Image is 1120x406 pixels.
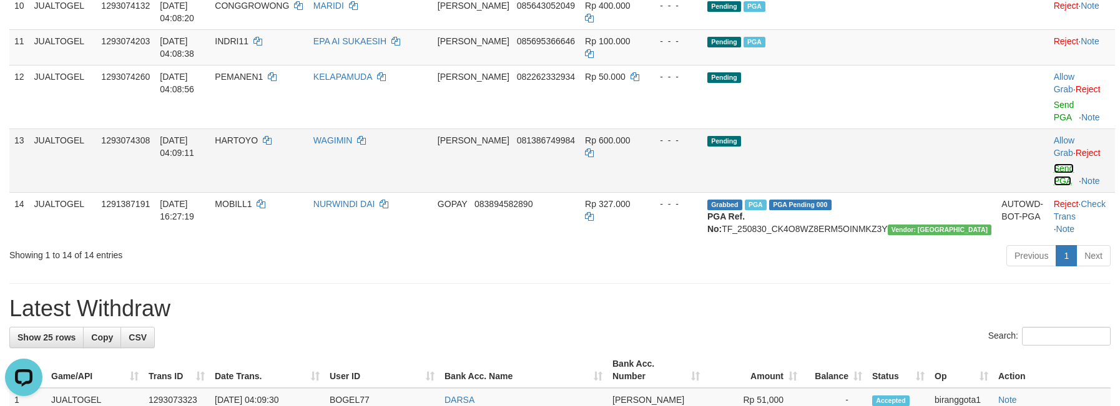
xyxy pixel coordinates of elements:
span: Pending [707,37,741,47]
div: - - - [650,35,697,47]
span: · [1054,72,1076,94]
span: GOPAY [438,199,467,209]
td: JUALTOGEL [29,192,97,240]
a: Show 25 rows [9,327,84,348]
a: Send PGA [1054,163,1074,186]
span: Accepted [872,395,910,406]
td: JUALTOGEL [29,65,97,128]
a: Reject [1054,199,1079,209]
span: [PERSON_NAME] [438,36,509,46]
a: Copy [83,327,121,348]
span: Copy 081386749984 to clipboard [517,135,575,145]
span: [DATE] 04:08:56 [160,72,194,94]
td: JUALTOGEL [29,128,97,192]
span: Marked by biranggota1 [745,200,767,210]
span: Pending [707,136,741,147]
span: INDRI11 [215,36,248,46]
a: NURWINDI DAI [313,199,375,209]
a: Reject [1076,84,1101,94]
a: WAGIMIN [313,135,352,145]
a: Note [1081,112,1100,122]
a: 1 [1056,245,1077,266]
a: Allow Grab [1054,72,1074,94]
span: MOBILL1 [215,199,252,209]
td: 14 [9,192,29,240]
a: Check Trans [1054,199,1106,221]
a: Reject [1054,1,1079,11]
td: · [1049,128,1115,192]
span: Pending [707,1,741,12]
a: MARIDI [313,1,344,11]
span: Copy 085643052049 to clipboard [517,1,575,11]
span: 1293074308 [101,135,150,145]
a: Reject [1076,148,1101,158]
div: - - - [650,134,697,147]
td: · · [1049,192,1115,240]
span: HARTOYO [215,135,258,145]
span: Vendor URL: https://checkout4.1velocity.biz [888,225,992,235]
span: [DATE] 04:08:38 [160,36,194,59]
span: Rp 327.000 [585,199,630,209]
button: Open LiveChat chat widget [5,5,42,42]
span: PGA [744,1,765,12]
h1: Latest Withdraw [9,296,1111,321]
a: Next [1076,245,1111,266]
td: · [1049,29,1115,65]
span: · [1054,135,1076,158]
th: Bank Acc. Name: activate to sort column ascending [440,352,607,388]
td: JUALTOGEL [29,29,97,65]
th: User ID: activate to sort column ascending [325,352,440,388]
a: CSV [120,327,155,348]
th: Balance: activate to sort column ascending [802,352,867,388]
span: 1293074203 [101,36,150,46]
a: Send PGA [1054,100,1074,122]
a: DARSA [445,395,474,405]
span: 1293074260 [101,72,150,82]
th: Trans ID: activate to sort column ascending [144,352,210,388]
th: ID: activate to sort column descending [9,352,46,388]
span: 1293074132 [101,1,150,11]
span: Copy 082262332934 to clipboard [517,72,575,82]
span: 1291387191 [101,199,150,209]
th: Amount: activate to sort column ascending [705,352,802,388]
td: 12 [9,65,29,128]
div: - - - [650,198,697,210]
a: Note [1081,176,1100,186]
label: Search: [988,327,1111,346]
a: Reject [1054,36,1079,46]
span: [DATE] 04:08:20 [160,1,194,23]
span: PGA [744,37,765,47]
span: [PERSON_NAME] [438,1,509,11]
span: [PERSON_NAME] [438,135,509,145]
span: Copy 085695366646 to clipboard [517,36,575,46]
th: Op: activate to sort column ascending [930,352,993,388]
span: Rp 400.000 [585,1,630,11]
span: [DATE] 04:09:11 [160,135,194,158]
a: Note [998,395,1017,405]
b: PGA Ref. No: [707,211,745,234]
th: Game/API: activate to sort column ascending [46,352,144,388]
span: PEMANEN1 [215,72,263,82]
th: Date Trans.: activate to sort column ascending [210,352,325,388]
span: Grabbed [707,200,742,210]
td: AUTOWD-BOT-PGA [996,192,1048,240]
a: KELAPAMUDA [313,72,372,82]
span: Copy 083894582890 to clipboard [474,199,533,209]
th: Bank Acc. Number: activate to sort column ascending [607,352,705,388]
a: Previous [1006,245,1056,266]
span: PGA Pending [769,200,832,210]
span: CONGGROWONG [215,1,289,11]
span: Rp 50.000 [585,72,626,82]
a: EPA AI SUKAESIH [313,36,386,46]
a: Note [1081,1,1099,11]
span: Rp 600.000 [585,135,630,145]
span: Pending [707,72,741,83]
div: - - - [650,70,697,83]
span: [PERSON_NAME] [438,72,509,82]
span: Rp 100.000 [585,36,630,46]
span: CSV [129,332,147,342]
div: Showing 1 to 14 of 14 entries [9,244,458,261]
th: Status: activate to sort column ascending [867,352,930,388]
span: [DATE] 16:27:19 [160,199,194,221]
span: [PERSON_NAME] [612,395,684,405]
